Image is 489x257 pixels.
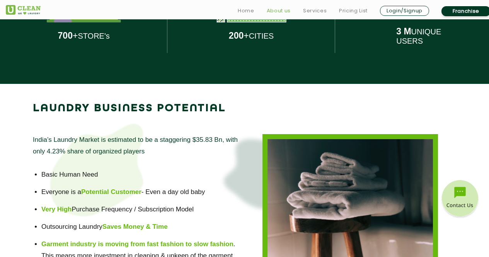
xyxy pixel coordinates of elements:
a: Home [238,6,254,15]
b: 700 [58,31,73,41]
b: Garment industry is moving from fast fashion to slow fashion [41,240,233,248]
li: Everyone is a - Even a day old baby [41,186,236,198]
span: + [229,31,249,41]
b: 200 [229,31,244,41]
li: Basic Human Need [41,169,236,180]
b: Very High [41,206,72,213]
p: LAUNDRY BUSINESS POTENTIAL [33,99,226,118]
img: UClean Laundry and Dry Cleaning [6,5,41,15]
p: CITIES [229,31,274,41]
img: contact-btn [441,180,479,219]
b: 3 M [396,26,411,36]
p: India’s Laundry Market is estimated to be a staggering $35.83 Bn, with only 4.23% share of organi... [33,134,245,157]
span: + [58,31,78,41]
p: UNIQUE USERS [396,26,441,46]
p: STORE's [58,31,110,41]
b: Potential Customer [81,188,141,196]
a: Login/Signup [380,6,429,16]
a: Pricing List [339,6,368,15]
a: About us [267,6,291,15]
b: Saves Money & Time [102,223,168,230]
li: Purchase Frequency / Subscription Model [41,204,236,215]
a: Services [303,6,327,15]
li: Outsourcing Laundry [41,221,236,233]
